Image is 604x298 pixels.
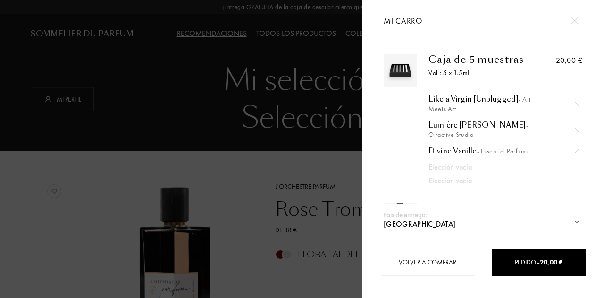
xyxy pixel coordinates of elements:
img: box_3.svg [386,56,414,85]
span: - Art Meets Art [428,95,530,113]
div: Caja de 5 muestras [428,54,533,65]
div: 20,00 € [556,55,583,66]
img: cross.svg [574,128,579,132]
div: Divine Vanille [428,146,579,156]
img: cross.svg [574,149,579,153]
div: Tarjeta regalo [428,203,533,214]
div: Pedido – [493,257,585,267]
img: cross.svg [574,102,579,106]
div: Lumière [PERSON_NAME] [428,120,579,139]
a: Lumière [PERSON_NAME]- Olfactive Studio [428,120,579,139]
img: cross.svg [571,17,578,24]
div: Volver a comprar [381,249,474,276]
span: - Olfactive Studio [428,121,528,139]
div: País de entrega: [383,210,428,221]
span: 20,00 € [540,258,562,266]
div: Vol : 5 x 1.5mL [428,68,533,78]
span: Mi carro [384,16,422,26]
img: gift_n.png [384,203,403,219]
a: Divine Vanille- Essential Parfums [428,146,579,156]
div: Like a Virgin [Unplugged] [428,94,579,113]
span: - Essential Parfums [477,147,529,155]
div: Elección vacía [428,175,564,187]
a: Like a Virgin [Unplugged]- Art Meets Art [428,94,579,113]
div: Elección vacía [428,162,564,173]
